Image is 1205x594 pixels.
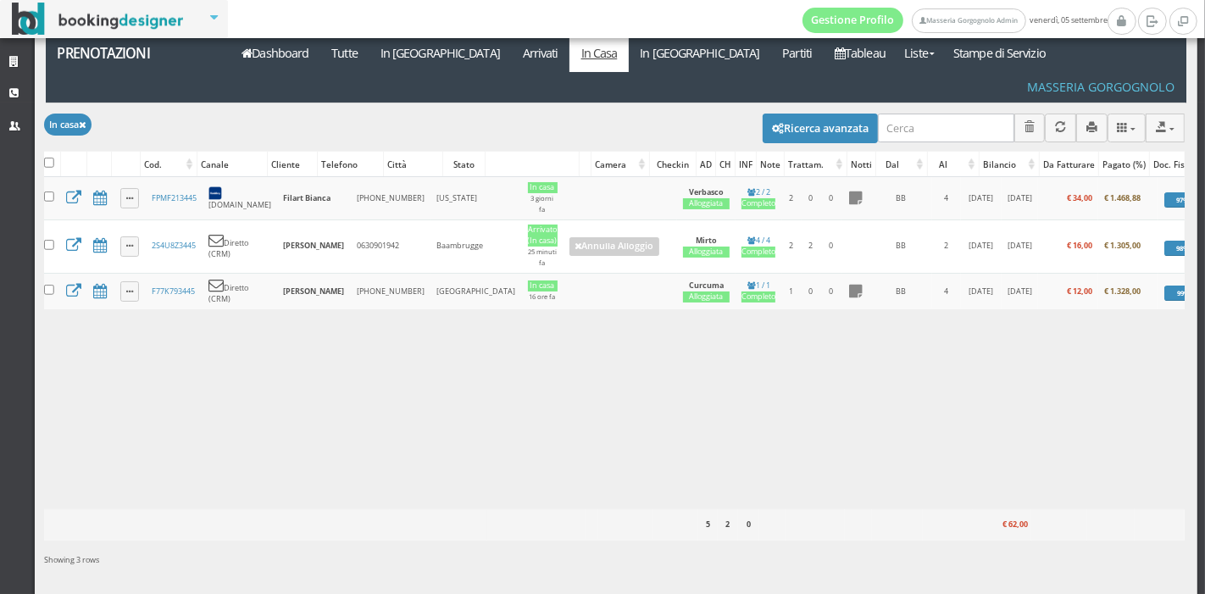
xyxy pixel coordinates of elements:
[430,273,521,309] td: [GEOGRAPHIC_DATA]
[683,247,730,258] div: Alloggiata
[820,219,841,273] td: 0
[203,273,277,309] td: Diretto (CRM)
[44,554,99,565] span: Showing 3 rows
[531,194,554,214] small: 3 giorni fa
[44,114,92,135] button: In casa
[869,273,932,309] td: BB
[1164,241,1202,256] div: 98%
[511,34,569,72] a: Arrivati
[741,291,775,303] div: Completo
[1105,192,1141,203] b: € 1.468,88
[650,153,696,176] div: Checkin
[897,34,941,72] a: Liste
[351,219,430,273] td: 0630901942
[1105,286,1141,297] b: € 1.328,00
[741,247,775,258] div: Completo
[820,273,841,309] td: 0
[430,219,521,273] td: Baambrugge
[152,286,195,297] a: F77K793445
[569,34,629,72] a: In Casa
[351,273,430,309] td: [PHONE_NUMBER]
[591,153,649,176] div: Camera
[782,219,802,273] td: 2
[141,153,197,176] div: Cod.
[1146,114,1185,142] button: Export
[942,34,1058,72] a: Stampe di Servizio
[1002,273,1038,309] td: [DATE]
[268,153,317,176] div: Cliente
[1040,153,1098,176] div: Da Fatturare
[1002,177,1038,219] td: [DATE]
[747,519,751,530] b: 0
[928,153,978,176] div: Al
[230,34,320,72] a: Dashboard
[932,219,961,273] td: 2
[320,34,369,72] a: Tutte
[528,225,558,247] div: Arrivato (In casa)
[869,177,932,219] td: BB
[443,153,484,176] div: Stato
[283,286,344,297] b: [PERSON_NAME]
[782,273,802,309] td: 1
[1164,286,1202,301] div: 99%
[847,153,875,176] div: Notti
[763,114,878,142] button: Ricerca avanzata
[629,34,771,72] a: In [GEOGRAPHIC_DATA]
[725,519,730,530] b: 2
[1105,240,1141,251] b: € 1.305,00
[697,153,715,176] div: AD
[683,198,730,209] div: Alloggiata
[528,280,558,291] div: In casa
[1164,192,1202,208] div: 97%
[1099,153,1149,176] div: Pagato (%)
[1067,192,1092,203] b: € 34,00
[757,153,784,176] div: Note
[741,186,775,209] a: 2 / 2Completo
[1027,80,1174,94] h4: Masseria Gorgognolo
[961,177,1002,219] td: [DATE]
[973,514,1032,536] div: € 62,00
[530,292,556,301] small: 16 ore fa
[785,153,847,176] div: Trattam.
[802,8,904,33] a: Gestione Profilo
[689,280,724,291] b: Curcuma
[716,153,735,176] div: CH
[12,3,184,36] img: BookingDesigner.com
[869,219,932,273] td: BB
[802,219,820,273] td: 2
[369,34,511,72] a: In [GEOGRAPHIC_DATA]
[824,34,897,72] a: Tableau
[932,273,961,309] td: 4
[741,198,775,209] div: Completo
[283,240,344,251] b: [PERSON_NAME]
[683,291,730,303] div: Alloggiata
[528,247,557,267] small: 25 minuti fa
[528,182,558,193] div: In casa
[696,235,717,246] b: Mirto
[351,177,430,219] td: [PHONE_NUMBER]
[1067,240,1092,251] b: € 16,00
[1045,114,1076,142] button: Aggiorna
[980,153,1039,176] div: Bilancio
[318,153,383,176] div: Telefono
[741,280,775,303] a: 1 / 1Completo
[802,177,820,219] td: 0
[876,153,927,176] div: Dal
[569,237,659,256] a: Annulla Alloggio
[152,240,196,251] a: 2S4U8Z3445
[203,177,277,219] td: [DOMAIN_NAME]
[912,8,1025,33] a: Masseria Gorgognolo Admin
[1067,286,1092,297] b: € 12,00
[782,177,802,219] td: 2
[430,177,521,219] td: [US_STATE]
[283,192,330,203] b: Filart Bianca
[802,8,1108,33] span: venerdì, 05 settembre
[208,186,222,200] img: 7STAjs-WNfZHmYllyLag4gdhmHm8JrbmzVrznejwAeLEbpu0yDt-GlJaDipzXAZBN18=w300
[689,186,724,197] b: Verbasco
[741,235,775,258] a: 4 / 4Completo
[802,273,820,309] td: 0
[152,192,197,203] a: FPMF213445
[932,177,961,219] td: 4
[46,34,221,72] a: Prenotazioni
[706,519,710,530] b: 5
